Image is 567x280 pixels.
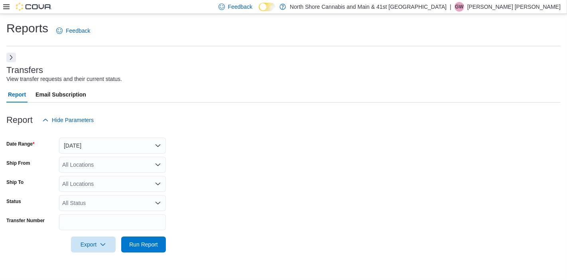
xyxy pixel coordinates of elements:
[16,3,52,11] img: Cova
[6,65,43,75] h3: Transfers
[71,237,116,252] button: Export
[455,2,463,12] span: GW
[35,87,86,103] span: Email Subscription
[8,87,26,103] span: Report
[6,20,48,36] h1: Reports
[59,138,166,154] button: [DATE]
[6,53,16,62] button: Next
[129,241,158,248] span: Run Report
[455,2,464,12] div: Griffin Wright
[66,27,90,35] span: Feedback
[155,162,161,168] button: Open list of options
[228,3,252,11] span: Feedback
[6,217,45,224] label: Transfer Number
[450,2,451,12] p: |
[53,23,93,39] a: Feedback
[259,3,276,11] input: Dark Mode
[290,2,447,12] p: North Shore Cannabis and Main & 41st [GEOGRAPHIC_DATA]
[6,75,122,83] div: View transfer requests and their current status.
[6,160,30,166] label: Ship From
[467,2,561,12] p: [PERSON_NAME] [PERSON_NAME]
[52,116,94,124] span: Hide Parameters
[155,200,161,206] button: Open list of options
[6,198,21,205] label: Status
[39,112,97,128] button: Hide Parameters
[6,179,24,185] label: Ship To
[6,115,33,125] h3: Report
[6,141,35,147] label: Date Range
[76,237,111,252] span: Export
[155,181,161,187] button: Open list of options
[121,237,166,252] button: Run Report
